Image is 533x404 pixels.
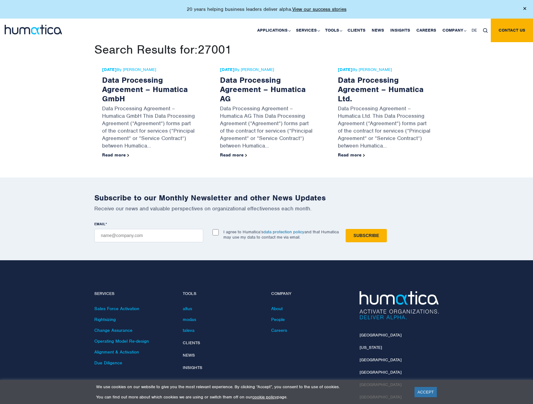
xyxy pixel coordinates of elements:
p: Data Processing Agreement – Humatica Ltd. This Data Processing Agreement (“Agreement“) forms part... [338,103,431,152]
span: By [PERSON_NAME] [220,67,313,72]
img: arrowicon [127,154,129,157]
a: Tools [322,19,344,42]
p: 20 years helping business leaders deliver alpha. [187,6,347,12]
img: search_icon [483,28,488,33]
h4: Services [94,291,173,296]
p: Data Processing Agreement – Humatica AG This Data Processing Agreement (“Agreement“) forms part o... [220,103,313,152]
a: taleva [183,327,195,333]
a: People [271,317,285,322]
a: Due Diligence [94,360,122,366]
a: Data Processing Agreement – Humatica Ltd. [338,75,423,103]
a: Clients [183,340,200,345]
a: Read more [220,152,247,158]
p: We use cookies on our website to give you the most relevant experience. By clicking “Accept”, you... [96,384,407,389]
img: logo [5,25,62,34]
a: Applications [254,19,293,42]
a: [GEOGRAPHIC_DATA] [360,370,401,375]
a: News [369,19,387,42]
a: Read more [338,152,365,158]
a: Data Processing Agreement – Humatica GmbH [102,75,188,103]
a: Insights [387,19,413,42]
a: Sales Force Activation [94,306,139,311]
a: DE [468,19,480,42]
span: 27001 [198,42,232,57]
a: Rightsizing [94,317,116,322]
a: Change Assurance [94,327,132,333]
h4: Tools [183,291,262,296]
input: Subscribe [346,229,387,242]
a: ACCEPT [414,387,437,397]
img: arrowicon [363,154,365,157]
a: About [271,306,283,311]
a: Services [293,19,322,42]
strong: [DATE] [220,67,235,72]
input: name@company.com [94,229,203,242]
a: Read more [102,152,129,158]
a: [GEOGRAPHIC_DATA] [360,357,401,362]
a: Company [439,19,468,42]
a: Operating Model Re-design [94,338,149,344]
span: EMAIL [94,222,105,226]
h4: Company [271,291,350,296]
a: data protection policy [263,229,304,235]
span: DE [472,28,477,33]
a: Alignment & Activation [94,349,139,355]
a: cookie policy [252,394,277,400]
p: Data Processing Agreement – Humatica GmbH This Data Processing Agreement (“Agreement“) forms part... [102,103,195,152]
img: arrowicon [245,154,247,157]
a: altus [183,306,192,311]
input: I agree to Humatica’sdata protection policyand that Humatica may use my data to contact me via em... [213,229,219,235]
span: By [PERSON_NAME] [338,67,431,72]
a: Data Processing Agreement – Humatica AG [220,75,306,103]
strong: [DATE] [102,67,117,72]
p: I agree to Humatica’s and that Humatica may use my data to contact me via email. [223,229,339,240]
a: View our success stories [292,6,347,12]
a: Contact us [491,19,533,42]
a: Clients [344,19,369,42]
a: [US_STATE] [360,345,382,350]
p: Receive our news and valuable perspectives on organizational effectiveness each month. [94,205,439,212]
a: Insights [183,365,202,370]
span: By [PERSON_NAME] [102,67,195,72]
a: Careers [413,19,439,42]
img: Humatica [360,291,439,319]
a: Careers [271,327,287,333]
strong: [DATE] [338,67,352,72]
p: You can find out more about which cookies we are using or switch them off on our page. [96,394,407,400]
h1: Search Results for: [94,42,439,57]
a: [GEOGRAPHIC_DATA] [360,332,401,338]
a: modas [183,317,196,322]
a: News [183,353,195,358]
h2: Subscribe to our Monthly Newsletter and other News Updates [94,193,439,203]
